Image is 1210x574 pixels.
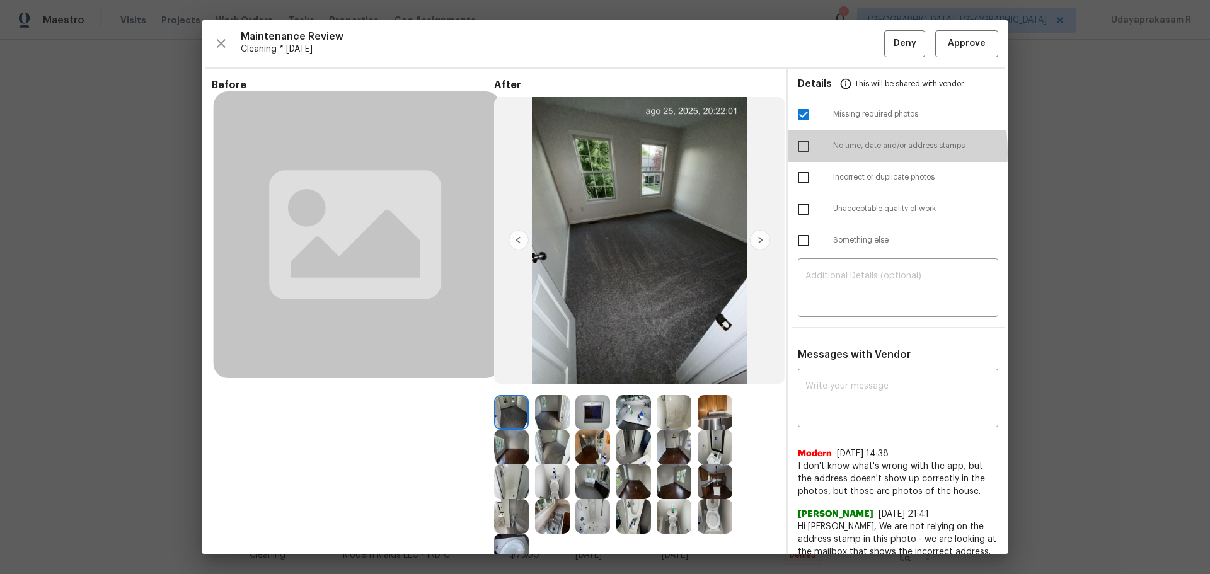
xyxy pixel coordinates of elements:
[494,79,776,91] span: After
[798,69,832,99] span: Details
[788,130,1008,162] div: No time, date and/or address stamps
[833,204,998,214] span: Unacceptable quality of work
[833,141,998,151] span: No time, date and/or address stamps
[948,36,986,52] span: Approve
[798,350,911,360] span: Messages with Vendor
[788,193,1008,225] div: Unacceptable quality of work
[509,230,529,250] img: left-chevron-button-url
[894,36,916,52] span: Deny
[935,30,998,57] button: Approve
[750,230,770,250] img: right-chevron-button-url
[879,510,929,519] span: [DATE] 21:41
[884,30,925,57] button: Deny
[241,43,884,55] span: Cleaning * [DATE]
[212,79,494,91] span: Before
[798,520,998,571] span: Hi [PERSON_NAME], We are not relying on the address stamp in this photo - we are looking at the m...
[788,225,1008,256] div: Something else
[833,235,998,246] span: Something else
[788,99,1008,130] div: Missing required photos
[241,30,884,43] span: Maintenance Review
[788,162,1008,193] div: Incorrect or duplicate photos
[798,447,832,460] span: Modern
[855,69,964,99] span: This will be shared with vendor
[798,460,998,498] span: I don't know what's wrong with the app, but the address doesn't show up correctly in the photos, ...
[833,172,998,183] span: Incorrect or duplicate photos
[837,449,889,458] span: [DATE] 14:38
[798,508,873,520] span: [PERSON_NAME]
[833,109,998,120] span: Missing required photos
